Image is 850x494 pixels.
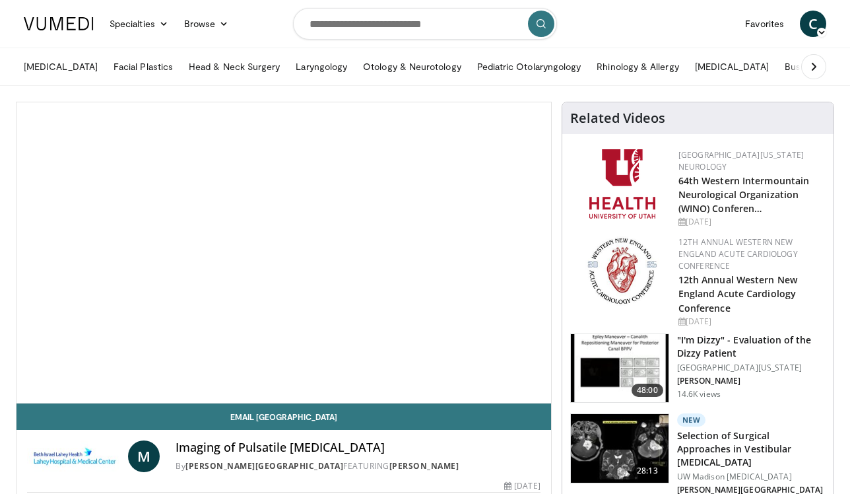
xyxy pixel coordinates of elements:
a: Business [777,53,844,80]
a: [GEOGRAPHIC_DATA][US_STATE] Neurology [678,149,804,172]
img: VuMedi Logo [24,17,94,30]
a: Favorites [737,11,792,37]
span: 48:00 [632,384,663,397]
a: Laryngology [288,53,355,80]
img: 95682de8-e5df-4f0b-b2ef-b28e4a24467c.150x105_q85_crop-smart_upscale.jpg [571,414,669,483]
img: 0954f259-7907-4053-a817-32a96463ecc8.png.150x105_q85_autocrop_double_scale_upscale_version-0.2.png [585,236,659,306]
video-js: Video Player [16,102,551,404]
a: [MEDICAL_DATA] [687,53,777,80]
p: [PERSON_NAME] [677,376,826,386]
h3: "I'm Dizzy" - Evaluation of the Dizzy Patient [677,334,826,360]
a: Facial Plastics [106,53,181,80]
a: M [128,441,160,472]
a: 64th Western Intermountain Neurological Organization (WINO) Conferen… [678,174,810,215]
div: [DATE] [678,216,823,228]
h3: Selection of Surgical Approaches in Vestibular [MEDICAL_DATA] [677,429,826,469]
h4: Related Videos [570,110,665,126]
a: 48:00 "I'm Dizzy" - Evaluation of the Dizzy Patient [GEOGRAPHIC_DATA][US_STATE] [PERSON_NAME] 14.... [570,334,826,404]
div: By FEATURING [176,460,540,472]
a: 12th Annual Western New England Acute Cardiology Conference [678,273,797,314]
a: Otology & Neurotology [355,53,469,80]
a: C [800,11,826,37]
a: [PERSON_NAME][GEOGRAPHIC_DATA] [185,460,343,472]
img: Lahey Hospital & Medical Center [27,441,123,472]
h4: Imaging of Pulsatile [MEDICAL_DATA] [176,441,540,455]
div: [DATE] [678,316,823,328]
p: 14.6K views [677,389,721,400]
a: [MEDICAL_DATA] [16,53,106,80]
a: Browse [176,11,237,37]
img: 5373e1fe-18ae-47e7-ad82-0c604b173657.150x105_q85_crop-smart_upscale.jpg [571,334,669,403]
p: New [677,413,706,427]
p: UW Madison [MEDICAL_DATA] [677,472,826,482]
span: 28:13 [632,464,663,477]
p: [GEOGRAPHIC_DATA][US_STATE] [677,363,826,373]
a: Rhinology & Allergy [589,53,686,80]
div: [DATE] [504,480,540,492]
a: 12th Annual Western New England Acute Cardiology Conference [678,236,798,271]
a: Pediatric Otolaryngology [469,53,589,80]
input: Search topics, interventions [293,8,557,40]
a: Head & Neck Surgery [181,53,288,80]
a: Specialties [102,11,176,37]
a: Email [GEOGRAPHIC_DATA] [16,404,551,430]
img: f6362829-b0a3-407d-a044-59546adfd345.png.150x105_q85_autocrop_double_scale_upscale_version-0.2.png [589,149,655,219]
a: [PERSON_NAME] [389,460,459,472]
